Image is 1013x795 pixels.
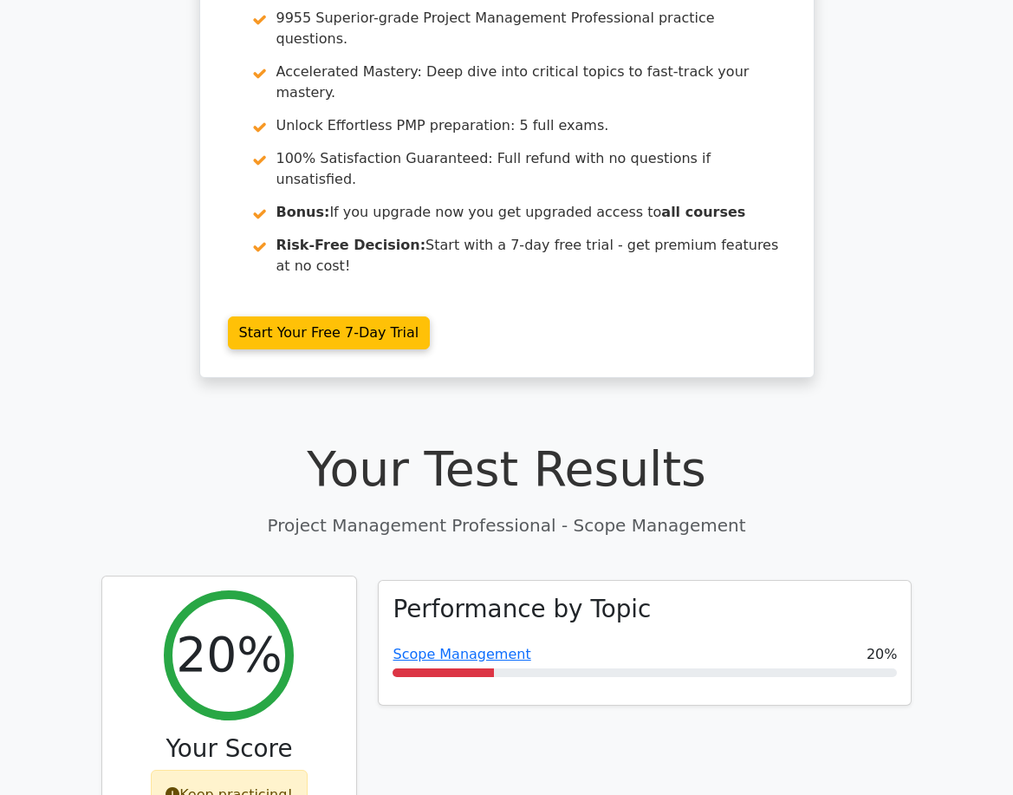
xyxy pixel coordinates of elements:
[176,626,282,683] h2: 20%
[101,440,912,498] h1: Your Test Results
[393,646,530,662] a: Scope Management
[867,644,898,665] span: 20%
[116,734,343,763] h3: Your Score
[228,316,431,349] a: Start Your Free 7-Day Trial
[393,595,651,623] h3: Performance by Topic
[101,512,912,538] p: Project Management Professional - Scope Management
